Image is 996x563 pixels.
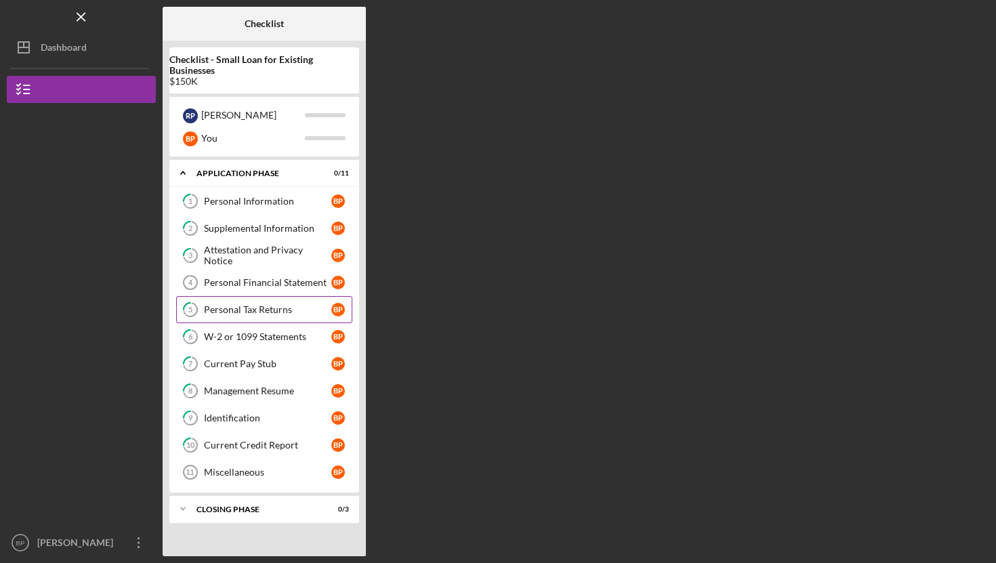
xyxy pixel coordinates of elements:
[188,387,192,396] tspan: 8
[331,438,345,452] div: B P
[188,224,192,233] tspan: 2
[325,505,349,514] div: 0 / 3
[204,385,331,396] div: Management Resume
[201,127,305,150] div: You
[183,131,198,146] div: B P
[331,465,345,479] div: B P
[176,323,352,350] a: 6W-2 or 1099 StatementsBP
[188,197,192,206] tspan: 1
[183,108,198,123] div: R P
[331,249,345,262] div: B P
[176,404,352,432] a: 9IdentificationBP
[331,384,345,398] div: B P
[176,296,352,323] a: 5Personal Tax ReturnsBP
[204,304,331,315] div: Personal Tax Returns
[176,350,352,377] a: 7Current Pay StubBP
[176,377,352,404] a: 8Management ResumeBP
[245,18,284,29] b: Checklist
[176,432,352,459] a: 10Current Credit ReportBP
[204,467,331,478] div: Miscellaneous
[331,222,345,235] div: B P
[176,242,352,269] a: 3Attestation and Privacy NoticeBP
[201,104,305,127] div: [PERSON_NAME]
[169,76,359,87] div: $150K
[196,505,315,514] div: Closing Phase
[331,357,345,371] div: B P
[34,529,122,560] div: [PERSON_NAME]
[204,245,331,266] div: Attestation and Privacy Notice
[186,441,195,450] tspan: 10
[325,169,349,178] div: 0 / 11
[7,34,156,61] button: Dashboard
[204,277,331,288] div: Personal Financial Statement
[176,269,352,296] a: 4Personal Financial StatementBP
[16,539,25,547] text: BP
[204,358,331,369] div: Current Pay Stub
[331,194,345,208] div: B P
[188,278,193,287] tspan: 4
[186,468,194,476] tspan: 11
[331,330,345,343] div: B P
[41,34,87,64] div: Dashboard
[188,414,193,423] tspan: 9
[176,188,352,215] a: 1Personal InformationBP
[196,169,315,178] div: Application Phase
[188,360,193,369] tspan: 7
[204,196,331,207] div: Personal Information
[188,251,192,260] tspan: 3
[176,215,352,242] a: 2Supplemental InformationBP
[176,459,352,486] a: 11MiscellaneousBP
[331,303,345,316] div: B P
[169,54,359,76] b: Checklist - Small Loan for Existing Businesses
[204,413,331,423] div: Identification
[7,529,156,556] button: BP[PERSON_NAME]
[188,333,193,341] tspan: 6
[331,411,345,425] div: B P
[204,440,331,451] div: Current Credit Report
[188,306,192,314] tspan: 5
[331,276,345,289] div: B P
[204,223,331,234] div: Supplemental Information
[204,331,331,342] div: W-2 or 1099 Statements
